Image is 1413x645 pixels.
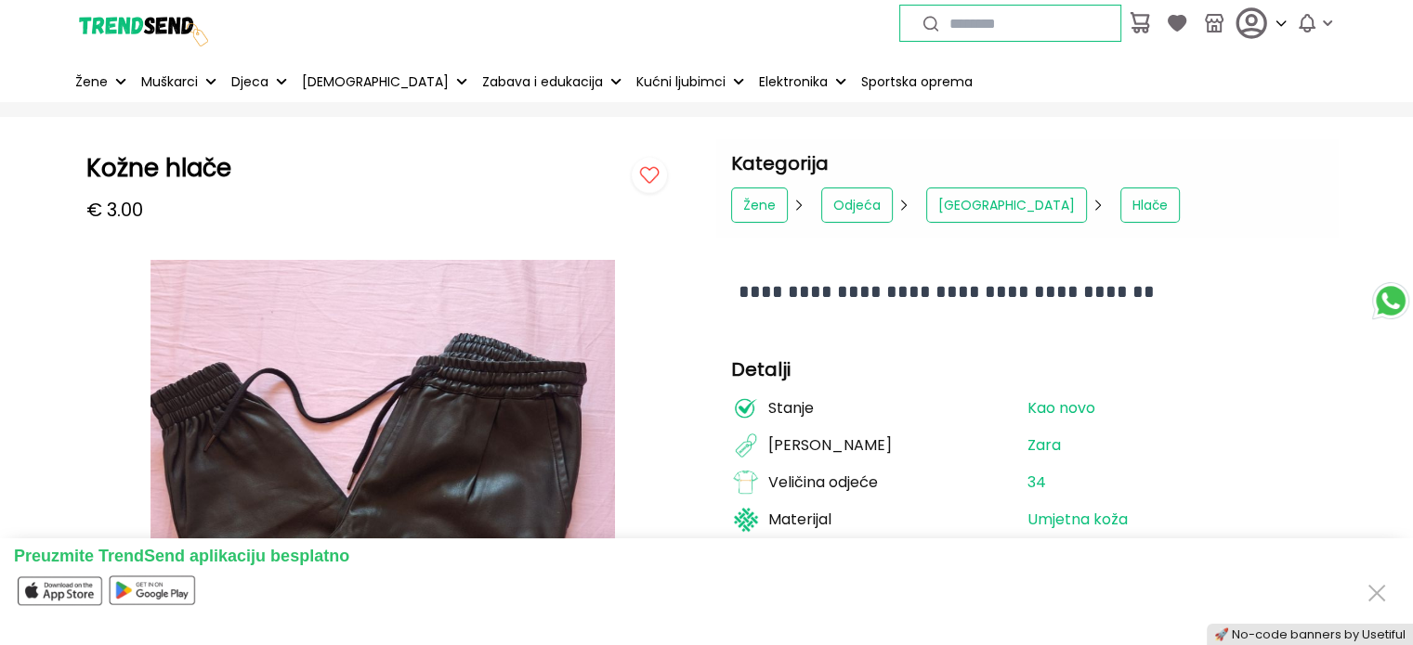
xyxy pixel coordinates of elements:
h2: Kategorija [731,154,1324,173]
a: Žene [731,187,788,223]
a: 34 [1027,474,1046,491]
button: Kućni ljubimci [633,61,748,102]
p: Elektronika [759,72,828,92]
a: Umjetna koža [1027,511,1128,528]
p: Veličina odjeće [768,474,878,491]
a: [GEOGRAPHIC_DATA] [926,187,1087,223]
a: Sportska oprema [857,61,976,102]
p: Materijal [768,511,831,528]
button: Žene [72,61,130,102]
h1: Kožne hlače [86,154,581,182]
button: Elektronika [755,61,850,102]
a: Zara [1027,437,1061,454]
a: 🚀 No-code banners by Usetiful [1214,626,1406,642]
button: Zabava i edukacija [478,61,625,102]
a: Odjeća [821,187,893,223]
p: Žene [75,72,108,92]
h2: Detalji [731,360,1324,379]
button: Djeca [228,61,291,102]
p: Djeca [231,72,268,92]
a: Hlače [1120,187,1180,223]
p: € 3.00 [86,197,143,223]
p: [DEMOGRAPHIC_DATA] [302,72,449,92]
img: follow button [627,154,672,199]
button: Muškarci [137,61,220,102]
p: [PERSON_NAME] [768,437,892,454]
p: Zabava i edukacija [482,72,603,92]
button: [DEMOGRAPHIC_DATA] [298,61,471,102]
p: Kućni ljubimci [636,72,726,92]
button: Close [1362,574,1392,609]
p: Muškarci [141,72,198,92]
span: Preuzmite TrendSend aplikaciju besplatno [14,547,349,565]
p: Stanje [768,400,814,417]
a: Kao novo [1027,400,1095,417]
